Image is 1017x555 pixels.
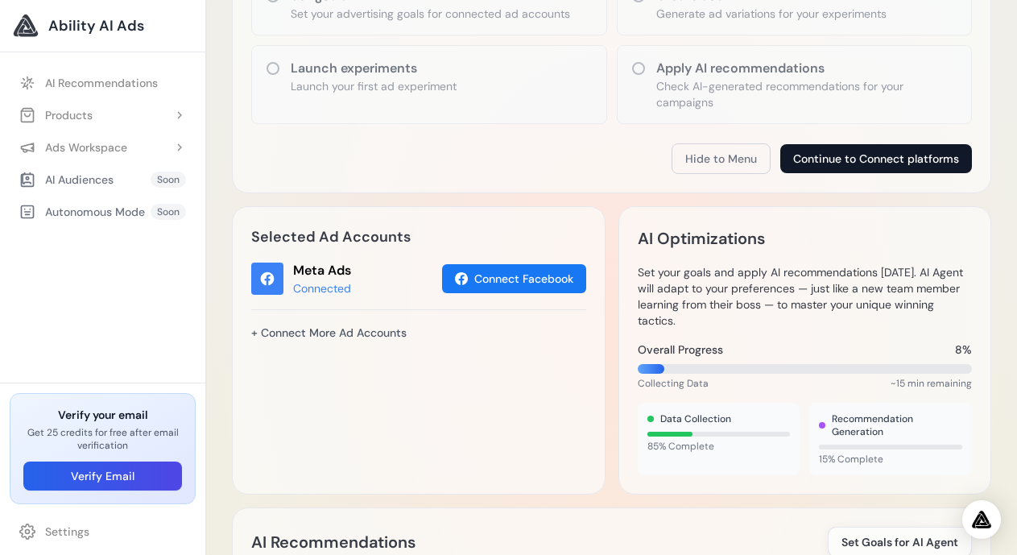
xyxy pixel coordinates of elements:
span: Ability AI Ads [48,14,144,37]
p: Set your goals and apply AI recommendations [DATE]. AI Agent will adapt to your preferences — jus... [638,264,973,329]
span: Collecting Data [638,377,709,390]
div: Connected [293,280,351,296]
button: Continue to Connect platforms [780,144,972,173]
button: Products [10,101,196,130]
button: Ads Workspace [10,133,196,162]
h3: Apply AI recommendations [656,59,959,78]
span: 85% Complete [647,440,791,453]
span: Set Goals for AI Agent [841,534,958,550]
span: Recommendation Generation [832,412,962,438]
div: Products [19,107,93,123]
h2: AI Optimizations [638,226,765,251]
a: Settings [10,517,196,546]
div: Ads Workspace [19,139,127,155]
p: Check AI-generated recommendations for your campaigns [656,78,959,110]
div: Meta Ads [293,261,351,280]
div: Open Intercom Messenger [962,500,1001,539]
a: Ability AI Ads [13,13,192,39]
div: Autonomous Mode [19,204,145,220]
a: + Connect More Ad Accounts [251,319,407,346]
button: Hide to Menu [672,143,771,174]
span: 15% Complete [819,453,962,466]
p: Launch your first ad experiment [291,78,457,94]
h2: Selected Ad Accounts [251,226,586,248]
h3: Launch experiments [291,59,457,78]
p: Generate ad variations for your experiments [656,6,887,22]
button: Connect Facebook [442,264,586,293]
a: AI Recommendations [10,68,196,97]
p: Get 25 credits for free after email verification [23,426,182,452]
span: Data Collection [660,412,731,425]
button: Verify Email [23,462,182,491]
span: Soon [151,172,186,188]
span: Soon [151,204,186,220]
h3: Verify your email [23,407,182,423]
div: AI Audiences [19,172,114,188]
span: 8% [955,342,972,358]
span: ~15 min remaining [891,377,972,390]
span: Overall Progress [638,342,723,358]
h2: AI Recommendations [251,529,415,555]
p: Set your advertising goals for connected ad accounts [291,6,570,22]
